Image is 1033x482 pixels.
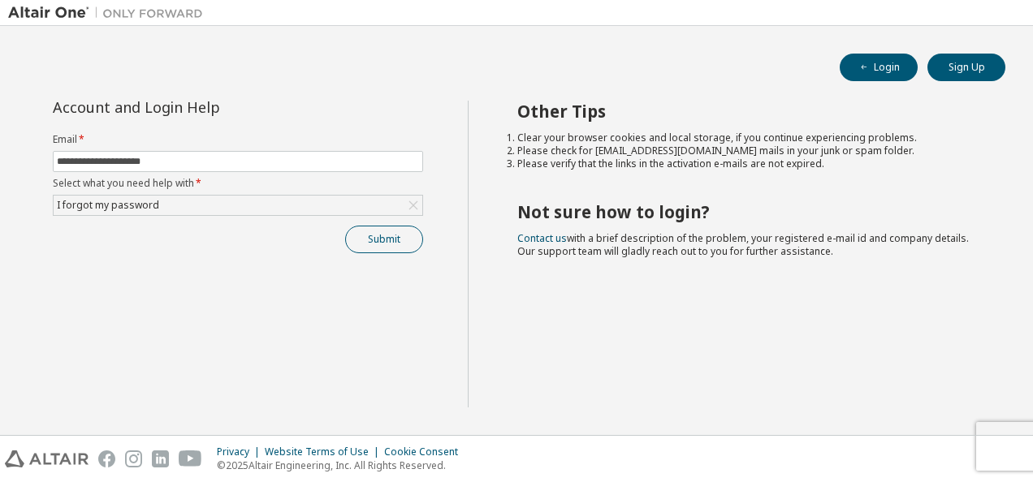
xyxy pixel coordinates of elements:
[840,54,918,81] button: Login
[517,101,977,122] h2: Other Tips
[517,231,969,258] span: with a brief description of the problem, your registered e-mail id and company details. Our suppo...
[345,226,423,253] button: Submit
[53,177,423,190] label: Select what you need help with
[8,5,211,21] img: Altair One
[517,131,977,144] li: Clear your browser cookies and local storage, if you continue experiencing problems.
[517,231,567,245] a: Contact us
[517,144,977,157] li: Please check for [EMAIL_ADDRESS][DOMAIN_NAME] mails in your junk or spam folder.
[217,458,468,472] p: © 2025 Altair Engineering, Inc. All Rights Reserved.
[179,450,202,467] img: youtube.svg
[927,54,1005,81] button: Sign Up
[53,101,349,114] div: Account and Login Help
[384,445,468,458] div: Cookie Consent
[98,450,115,467] img: facebook.svg
[217,445,265,458] div: Privacy
[53,133,423,146] label: Email
[54,196,422,215] div: I forgot my password
[125,450,142,467] img: instagram.svg
[517,157,977,170] li: Please verify that the links in the activation e-mails are not expired.
[517,201,977,222] h2: Not sure how to login?
[152,450,169,467] img: linkedin.svg
[5,450,89,467] img: altair_logo.svg
[265,445,384,458] div: Website Terms of Use
[54,196,162,214] div: I forgot my password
